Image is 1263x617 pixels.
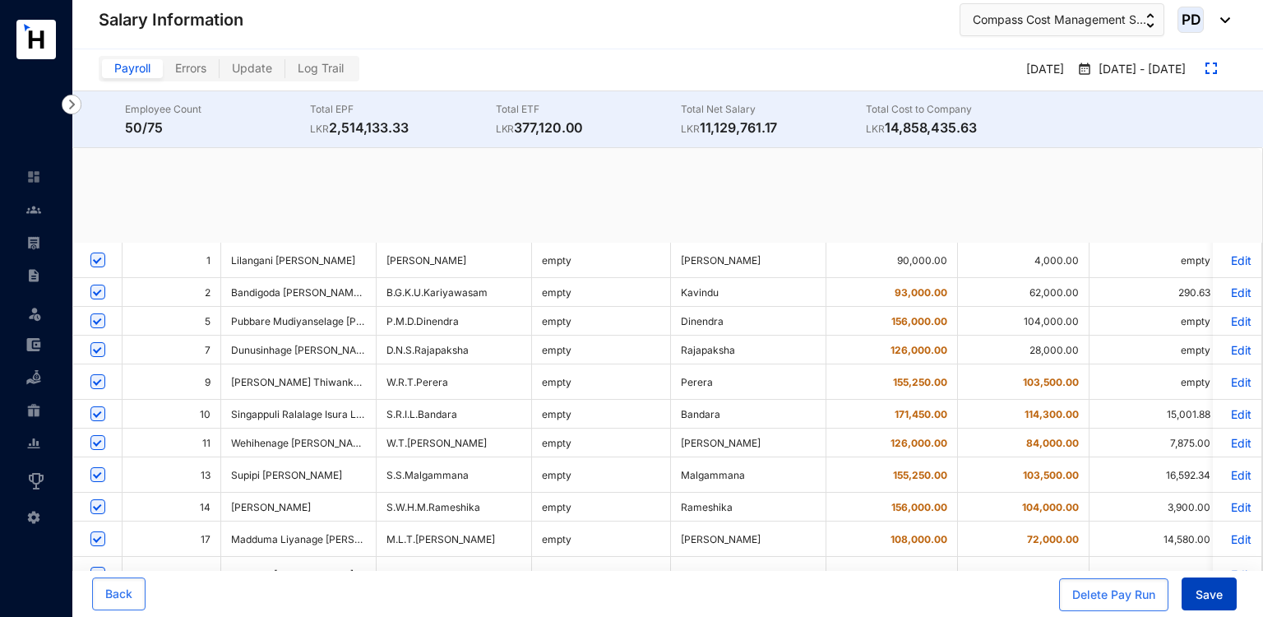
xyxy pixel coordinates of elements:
[1023,469,1079,481] span: 103,500.00
[1072,587,1155,603] div: Delete Pay Run
[377,429,532,457] td: W.T.[PERSON_NAME]
[1059,578,1168,611] button: Delete Pay Run
[1223,500,1251,514] p: Edit
[13,328,53,361] li: Expenses
[13,427,53,460] li: Reports
[123,243,221,278] td: 1
[532,457,671,493] td: empty
[893,469,947,481] span: 155,250.00
[532,278,671,307] td: empty
[532,243,671,278] td: empty
[891,501,947,513] span: 156,000.00
[231,315,426,327] span: Pubbare Mudiyanselage [PERSON_NAME]
[1090,278,1221,307] td: 290.63
[1205,63,1217,74] img: expand.44ba77930b780aef2317a7ddddf64422.svg
[13,160,53,193] li: Home
[231,568,436,581] span: Naradde [PERSON_NAME] [PERSON_NAME]
[231,254,355,267] span: Lilangani [PERSON_NAME]
[175,61,206,75] span: Errors
[895,408,947,420] span: 171,450.00
[866,101,1051,118] p: Total Cost to Company
[1026,568,1079,581] span: 60,000.00
[1090,557,1221,592] td: empty
[1223,468,1251,482] a: Edit
[1022,501,1079,513] span: 104,000.00
[958,243,1090,278] td: 4,000.00
[891,533,947,545] span: 108,000.00
[1090,336,1221,364] td: empty
[99,8,243,31] p: Salary Information
[231,533,405,545] span: Madduma Liyanage [PERSON_NAME]
[377,307,532,336] td: P.M.D.Dinendra
[532,307,671,336] td: empty
[1223,343,1251,357] a: Edit
[671,493,826,522] td: Rameshika
[1223,375,1251,389] p: Edit
[1092,61,1186,79] p: [DATE] - [DATE]
[123,278,221,307] td: 2
[532,364,671,400] td: empty
[532,557,671,592] td: empty
[681,121,700,137] p: LKR
[13,259,53,292] li: Contracts
[1090,493,1221,522] td: 3,900.00
[1090,522,1221,557] td: 14,580.00
[1182,578,1237,610] button: Save
[895,286,947,299] span: 93,000.00
[231,376,442,388] span: [PERSON_NAME] Thiwanka [PERSON_NAME]
[496,101,681,118] p: Total ETF
[123,429,221,457] td: 11
[26,235,41,250] img: payroll-unselected.b590312f920e76f0c668.svg
[1090,243,1221,278] td: empty
[671,307,826,336] td: Dinendra
[891,315,947,327] span: 156,000.00
[114,61,150,75] span: Payroll
[973,11,1146,29] span: Compass Cost Management S...
[671,364,826,400] td: Perera
[1223,285,1251,299] p: Edit
[1090,307,1221,336] td: empty
[13,193,53,226] li: Contacts
[377,557,532,592] td: N.V.P.I.Kavindya
[671,457,826,493] td: Malgammana
[532,400,671,429] td: empty
[671,278,826,307] td: Kavindu
[1223,407,1251,421] p: Edit
[377,243,532,278] td: [PERSON_NAME]
[532,429,671,457] td: empty
[1090,457,1221,493] td: 16,592.34
[232,61,272,75] span: Update
[532,493,671,522] td: empty
[123,457,221,493] td: 13
[1223,568,1251,582] a: Edit
[1223,314,1251,328] a: Edit
[310,101,495,118] p: Total EPF
[671,522,826,557] td: [PERSON_NAME]
[1223,253,1251,267] a: Edit
[1223,436,1251,450] a: Edit
[866,118,1051,137] p: 14,858,435.63
[1025,408,1079,420] span: 114,300.00
[1223,532,1251,546] a: Edit
[671,400,826,429] td: Bandara
[1090,429,1221,457] td: 7,875.00
[377,400,532,429] td: S.R.I.L.Bandara
[1090,364,1221,400] td: empty
[671,243,826,278] td: [PERSON_NAME]
[895,568,947,581] span: 90,000.00
[26,169,41,184] img: home-unselected.a29eae3204392db15eaf.svg
[231,501,311,513] span: [PERSON_NAME]
[1196,587,1223,603] span: Save
[377,336,532,364] td: D.N.S.Rajapaksha
[958,278,1090,307] td: 62,000.00
[960,3,1164,36] button: Compass Cost Management S...
[231,469,342,481] span: Supipi [PERSON_NAME]
[377,457,532,493] td: S.S.Malgammana
[1023,376,1079,388] span: 103,500.00
[123,400,221,429] td: 10
[26,403,41,418] img: gratuity-unselected.a8c340787eea3cf492d7.svg
[958,336,1090,364] td: 28,000.00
